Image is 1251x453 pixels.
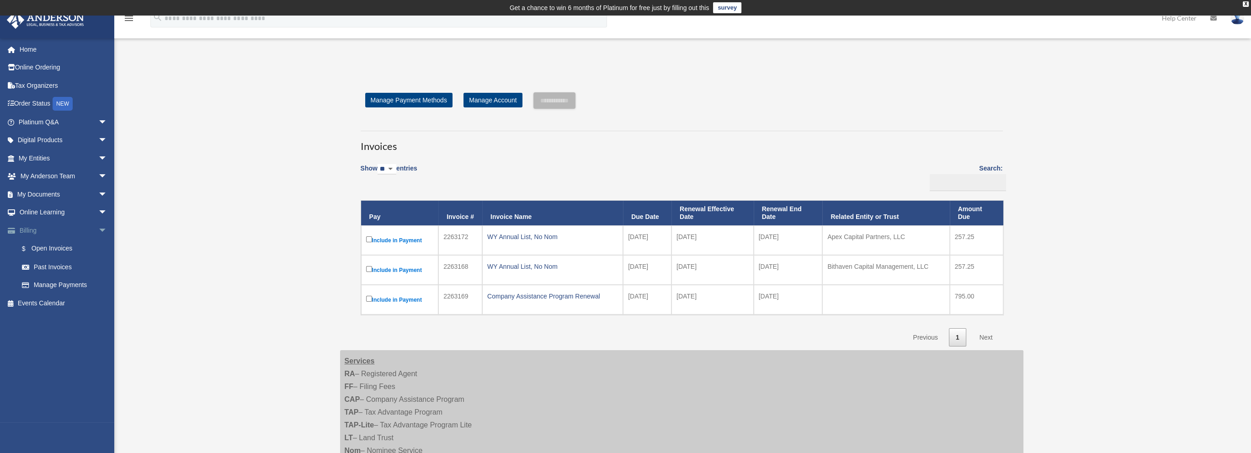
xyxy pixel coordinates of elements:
td: 257.25 [950,255,1003,285]
span: arrow_drop_down [98,167,117,186]
a: 1 [949,328,966,347]
strong: TAP-Lite [345,421,374,429]
span: arrow_drop_down [98,185,117,204]
a: Online Ordering [6,59,121,77]
th: Pay: activate to sort column descending [361,201,439,225]
div: NEW [53,97,73,111]
a: Manage Payments [13,276,121,294]
label: Include in Payment [366,294,434,305]
a: Billingarrow_drop_down [6,221,121,240]
a: Previous [906,328,944,347]
a: My Documentsarrow_drop_down [6,185,121,203]
a: Digital Productsarrow_drop_down [6,131,121,149]
input: Search: [930,174,1006,192]
i: menu [123,13,134,24]
td: [DATE] [754,285,823,314]
td: Bithaven Capital Management, LLC [822,255,949,285]
a: Manage Account [463,93,522,107]
span: arrow_drop_down [98,221,117,240]
th: Invoice Name: activate to sort column ascending [482,201,623,225]
label: Include in Payment [366,264,434,276]
strong: LT [345,434,353,442]
td: [DATE] [671,285,754,314]
a: Past Invoices [13,258,121,276]
td: [DATE] [623,255,671,285]
a: $Open Invoices [13,240,117,258]
th: Invoice #: activate to sort column ascending [438,201,482,225]
i: search [153,12,163,22]
td: [DATE] [623,225,671,255]
a: Home [6,40,121,59]
strong: CAP [345,395,360,403]
a: Events Calendar [6,294,121,312]
td: 2263168 [438,255,482,285]
a: Online Learningarrow_drop_down [6,203,121,222]
strong: Services [345,357,375,365]
a: Platinum Q&Aarrow_drop_down [6,113,121,131]
a: Manage Payment Methods [365,93,452,107]
th: Renewal Effective Date: activate to sort column ascending [671,201,754,225]
div: WY Annual List, No Nom [487,260,618,273]
span: arrow_drop_down [98,203,117,222]
a: My Entitiesarrow_drop_down [6,149,121,167]
a: Order StatusNEW [6,95,121,113]
input: Include in Payment [366,236,372,242]
img: Anderson Advisors Platinum Portal [4,11,87,29]
img: User Pic [1230,11,1244,25]
td: 2263172 [438,225,482,255]
a: Next [973,328,1000,347]
strong: RA [345,370,355,378]
a: My Anderson Teamarrow_drop_down [6,167,121,186]
th: Related Entity or Trust: activate to sort column ascending [822,201,949,225]
td: [DATE] [754,225,823,255]
h3: Invoices [361,131,1003,154]
a: menu [123,16,134,24]
strong: FF [345,383,354,390]
span: $ [27,243,32,255]
a: survey [713,2,741,13]
div: close [1243,1,1249,7]
label: Include in Payment [366,234,434,246]
td: [DATE] [754,255,823,285]
input: Include in Payment [366,296,372,302]
input: Include in Payment [366,266,372,272]
td: [DATE] [671,225,754,255]
th: Amount Due: activate to sort column ascending [950,201,1003,225]
td: [DATE] [623,285,671,314]
div: Get a chance to win 6 months of Platinum for free just by filling out this [510,2,709,13]
span: arrow_drop_down [98,149,117,168]
strong: TAP [345,408,359,416]
div: Company Assistance Program Renewal [487,290,618,303]
label: Show entries [361,163,417,184]
span: arrow_drop_down [98,113,117,132]
span: arrow_drop_down [98,131,117,150]
td: 257.25 [950,225,1003,255]
div: WY Annual List, No Nom [487,230,618,243]
select: Showentries [378,164,396,175]
td: 2263169 [438,285,482,314]
label: Search: [926,163,1003,191]
td: 795.00 [950,285,1003,314]
a: Tax Organizers [6,76,121,95]
th: Renewal End Date: activate to sort column ascending [754,201,823,225]
td: Apex Capital Partners, LLC [822,225,949,255]
td: [DATE] [671,255,754,285]
th: Due Date: activate to sort column ascending [623,201,671,225]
